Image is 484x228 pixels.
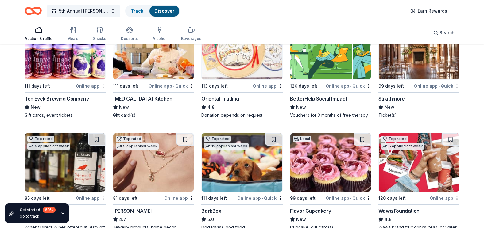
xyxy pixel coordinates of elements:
[181,24,201,44] button: Beverages
[201,82,228,90] div: 113 days left
[149,82,194,90] div: Online app Quick
[350,196,351,201] span: •
[25,4,42,18] a: Home
[326,194,371,202] div: Online app Quick
[113,95,172,102] div: [MEDICAL_DATA] Kitchen
[293,136,311,142] div: Local
[31,104,41,111] span: New
[385,104,394,111] span: New
[25,24,52,44] button: Auction & raffle
[181,36,201,41] div: Beverages
[25,133,105,192] img: Image for Total Wine
[381,143,424,150] div: 5 applies last week
[290,133,371,192] img: Image for Flavor Cupcakery
[290,112,371,118] div: Vouchers for 3 months of free therapy
[20,214,56,219] div: Go to track
[202,21,282,79] img: Image for Oriental Trading
[296,104,306,111] span: New
[237,194,283,202] div: Online app Quick
[25,112,106,118] div: Gift cards, event tickets
[93,24,106,44] button: Snacks
[20,207,56,213] div: Get started
[428,27,459,39] button: Search
[202,133,282,192] img: Image for BarkBox
[67,24,78,44] button: Meals
[290,82,317,90] div: 120 days left
[131,8,143,13] a: Track
[207,216,214,223] span: 5.0
[43,207,56,213] div: 60 %
[25,82,50,90] div: 111 days left
[379,133,459,192] img: Image for Wawa Foundation
[59,7,108,15] span: 5th Annual [PERSON_NAME]'s Charity Casino Gala
[290,21,371,118] a: Image for BetterHelp Social Impact38 applieslast week120 days leftOnline app•QuickBetterHelp Soci...
[290,195,316,202] div: 99 days left
[378,195,406,202] div: 120 days left
[385,216,392,223] span: 4.8
[173,84,174,89] span: •
[378,82,404,90] div: 99 days left
[430,194,459,202] div: Online app
[25,195,50,202] div: 85 days left
[25,36,52,41] div: Auction & raffle
[47,5,120,17] button: 5th Annual [PERSON_NAME]'s Charity Casino Gala
[119,216,126,223] span: 4.7
[439,84,440,89] span: •
[27,136,54,142] div: Top rated
[201,195,227,202] div: 111 days left
[154,8,174,13] a: Discover
[350,84,351,89] span: •
[25,95,89,102] div: Ten Eyck Brewing Company
[113,112,194,118] div: Gift card(s)
[113,133,194,192] img: Image for Kendra Scott
[201,207,221,215] div: BarkBox
[378,95,405,102] div: Strathmore
[116,136,142,142] div: Top rated
[125,5,180,17] button: TrackDiscover
[67,36,78,41] div: Meals
[262,196,263,201] span: •
[121,24,138,44] button: Desserts
[76,194,106,202] div: Online app
[381,136,408,142] div: Top rated
[113,21,194,118] a: Image for Taste Buds Kitchen111 days leftOnline app•Quick[MEDICAL_DATA] KitchenNewGift card(s)
[204,136,231,142] div: Top rated
[290,207,331,215] div: Flavor Cupcakery
[113,195,137,202] div: 81 days left
[201,21,282,118] a: Image for Oriental TradingTop rated10 applieslast week113 days leftOnline appOriental Trading4.8D...
[27,143,70,150] div: 5 applies last week
[113,21,194,79] img: Image for Taste Buds Kitchen
[164,194,194,202] div: Online app
[113,82,138,90] div: 111 days left
[439,29,455,36] span: Search
[201,112,282,118] div: Donation depends on request
[201,95,239,102] div: Oriental Trading
[296,216,306,223] span: New
[290,95,347,102] div: BetterHelp Social Impact
[25,21,106,118] a: Image for Ten Eyck Brewing CompanyLocal111 days leftOnline appTen Eyck Brewing CompanyNewGift car...
[153,24,166,44] button: Alcohol
[207,104,215,111] span: 4.8
[76,82,106,90] div: Online app
[153,36,166,41] div: Alcohol
[253,82,283,90] div: Online app
[116,143,159,150] div: 9 applies last week
[414,82,459,90] div: Online app Quick
[326,82,371,90] div: Online app Quick
[121,36,138,41] div: Desserts
[93,36,106,41] div: Snacks
[25,21,105,79] img: Image for Ten Eyck Brewing Company
[378,207,420,215] div: Wawa Foundation
[204,143,249,150] div: 12 applies last week
[119,104,129,111] span: New
[407,6,451,17] a: Earn Rewards
[378,21,459,118] a: Image for StrathmoreLocal99 days leftOnline app•QuickStrathmoreNewTicket(s)
[290,21,371,79] img: Image for BetterHelp Social Impact
[113,207,152,215] div: [PERSON_NAME]
[379,21,459,79] img: Image for Strathmore
[378,112,459,118] div: Ticket(s)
